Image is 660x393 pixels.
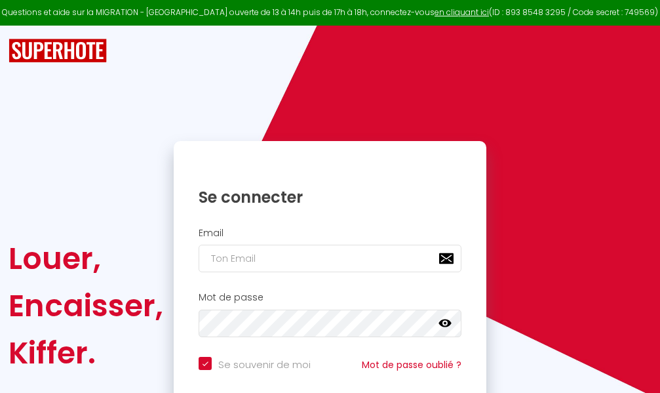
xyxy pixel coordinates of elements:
a: en cliquant ici [435,7,489,18]
div: Encaisser, [9,282,163,329]
h1: Se connecter [199,187,461,207]
div: Louer, [9,235,163,282]
input: Ton Email [199,245,461,272]
a: Mot de passe oublié ? [362,358,461,371]
h2: Email [199,228,461,239]
div: Kiffer. [9,329,163,377]
h2: Mot de passe [199,292,461,303]
img: SuperHote logo [9,39,107,63]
